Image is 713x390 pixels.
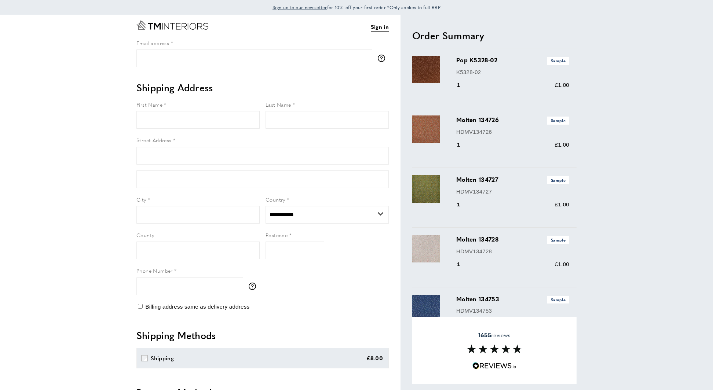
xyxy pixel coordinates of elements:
span: £1.00 [555,201,569,207]
img: Molten 134726 [412,115,440,143]
span: Phone Number [136,267,173,274]
p: HDMV134727 [456,187,569,196]
div: 1 [456,200,471,209]
a: Sign in [371,22,389,32]
span: £1.00 [555,261,569,267]
img: Molten 134753 [412,295,440,322]
img: Reviews section [467,345,522,354]
p: K5328-02 [456,68,569,77]
span: Sample [547,236,569,244]
span: Country [266,196,285,203]
h3: Pop K5328-02 [456,56,569,65]
button: More information [249,283,260,290]
span: Sample [547,296,569,303]
span: Sample [547,176,569,184]
a: Sign up to our newsletter [273,4,327,11]
span: £1.00 [555,141,569,148]
p: HDMV134726 [456,128,569,136]
img: Molten 134727 [412,175,440,203]
span: Email address [136,39,169,47]
span: Billing address same as delivery address [145,303,249,310]
span: £1.00 [555,82,569,88]
input: Billing address same as delivery address [138,304,143,309]
img: Pop K5328-02 [412,56,440,83]
div: 1 [456,81,471,89]
h2: Order Summary [412,29,577,42]
h2: Shipping Methods [136,329,389,342]
h3: Molten 134727 [456,175,569,184]
span: Last Name [266,101,291,108]
span: County [136,231,154,239]
div: 1 [456,260,471,269]
h3: Molten 134753 [456,295,569,303]
div: Shipping [151,354,174,363]
strong: 1655 [478,331,491,339]
span: Street Address [136,136,172,144]
span: Sample [547,57,569,65]
p: HDMV134753 [456,306,569,315]
span: City [136,196,146,203]
span: reviews [478,331,511,339]
h2: Shipping Address [136,81,389,94]
span: Sample [547,117,569,124]
div: 1 [456,140,471,149]
span: Postcode [266,231,288,239]
img: Molten 134728 [412,235,440,262]
div: £8.00 [366,354,383,363]
button: More information [378,55,389,62]
h3: Molten 134726 [456,115,569,124]
span: for 10% off your first order *Only applies to full RRP [273,4,440,11]
h3: Molten 134728 [456,235,569,244]
p: HDMV134728 [456,247,569,256]
span: First Name [136,101,162,108]
img: Reviews.io 5 stars [472,363,516,369]
a: Go to Home page [136,21,208,30]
